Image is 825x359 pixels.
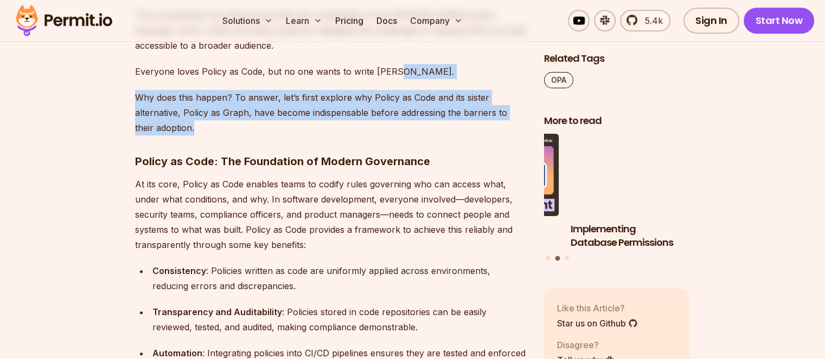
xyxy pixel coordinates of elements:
a: Implementing Database PermissionsImplementing Database Permissions [571,134,717,250]
h3: Authorization with Open Policy Agent (OPA) [413,223,559,250]
a: Pricing [331,10,368,31]
img: Implementing Database Permissions [571,134,717,217]
a: Star us on Github [557,317,638,330]
p: Disagree? [557,338,615,351]
button: Go to slide 2 [555,256,560,261]
h2: More to read [544,114,690,128]
button: Learn [282,10,327,31]
h3: Implementing Database Permissions [571,223,717,250]
a: Start Now [744,8,815,34]
strong: Policy as Code: The Foundation of Modern Governance [135,155,430,168]
p: Everyone loves Policy as Code, but no one wants to write [PERSON_NAME]. [135,64,527,79]
div: Posts [544,134,690,263]
strong: Automation [152,348,202,358]
img: Permit logo [11,2,117,39]
p: At its core, Policy as Code enables teams to codify rules governing who can access what, under wh... [135,177,527,252]
a: 5.4k [620,10,670,31]
button: Go to slide 1 [546,257,550,261]
a: OPA [544,72,573,88]
p: Like this Article? [557,302,638,315]
li: 1 of 3 [413,134,559,250]
a: Sign In [683,8,739,34]
a: Docs [372,10,401,31]
strong: Transparency and Auditability [152,306,282,317]
button: Solutions [218,10,277,31]
button: Company [406,10,467,31]
strong: Consistency [152,265,206,276]
div: : Policies written as code are uniformly applied across environments, reducing errors and discrep... [152,263,527,293]
li: 2 of 3 [571,134,717,250]
span: 5.4k [638,14,663,27]
p: Why does this happen? To answer, let’s first explore why Policy as Code and its sister alternativ... [135,90,527,135]
div: : Policies stored in code repositories can be easily reviewed, tested, and audited, making compli... [152,304,527,335]
button: Go to slide 3 [565,257,569,261]
h2: Related Tags [544,52,690,66]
